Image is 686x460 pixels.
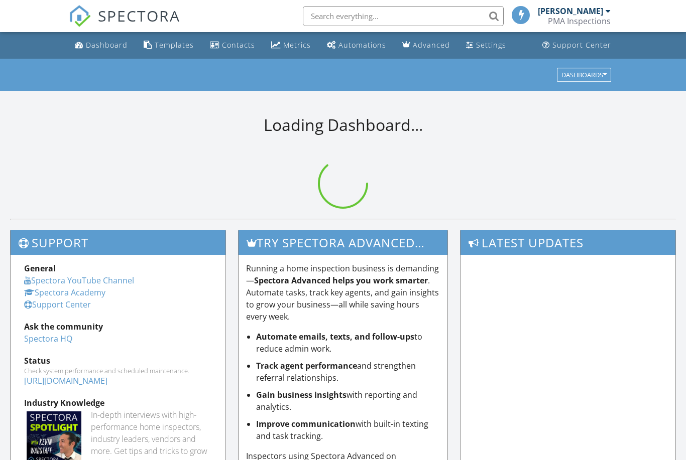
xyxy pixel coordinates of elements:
[86,40,128,50] div: Dashboard
[69,14,180,35] a: SPECTORA
[239,230,447,255] h3: Try spectora advanced [DATE]
[24,375,107,386] a: [URL][DOMAIN_NAME]
[557,68,611,82] button: Dashboards
[476,40,506,50] div: Settings
[256,418,356,429] strong: Improve communication
[256,360,440,384] li: and strengthen referral relationships.
[552,40,611,50] div: Support Center
[24,275,134,286] a: Spectora YouTube Channel
[222,40,255,50] div: Contacts
[538,36,615,55] a: Support Center
[256,389,347,400] strong: Gain business insights
[338,40,386,50] div: Automations
[256,389,440,413] li: with reporting and analytics.
[461,230,675,255] h3: Latest Updates
[71,36,132,55] a: Dashboard
[323,36,390,55] a: Automations (Basic)
[24,287,105,298] a: Spectora Academy
[24,321,212,333] div: Ask the community
[398,36,454,55] a: Advanced
[256,418,440,442] li: with built-in texting and task tracking.
[24,355,212,367] div: Status
[24,299,91,310] a: Support Center
[303,6,504,26] input: Search everything...
[413,40,450,50] div: Advanced
[538,6,603,16] div: [PERSON_NAME]
[267,36,315,55] a: Metrics
[24,367,212,375] div: Check system performance and scheduled maintenance.
[24,263,56,274] strong: General
[462,36,510,55] a: Settings
[24,397,212,409] div: Industry Knowledge
[69,5,91,27] img: The Best Home Inspection Software - Spectora
[256,331,414,342] strong: Automate emails, texts, and follow-ups
[548,16,611,26] div: PMA Inspections
[206,36,259,55] a: Contacts
[256,360,357,371] strong: Track agent performance
[98,5,180,26] span: SPECTORA
[140,36,198,55] a: Templates
[283,40,311,50] div: Metrics
[256,331,440,355] li: to reduce admin work.
[254,275,428,286] strong: Spectora Advanced helps you work smarter
[24,333,72,344] a: Spectora HQ
[561,71,607,78] div: Dashboards
[11,230,225,255] h3: Support
[155,40,194,50] div: Templates
[246,262,440,323] p: Running a home inspection business is demanding— . Automate tasks, track key agents, and gain ins...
